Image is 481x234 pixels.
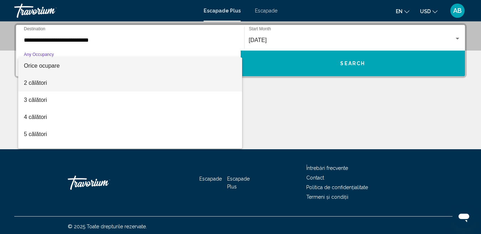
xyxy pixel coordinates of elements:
[24,80,47,86] font: 2 călători
[24,131,47,137] font: 5 călători
[24,63,60,69] font: Orice ocupare
[24,114,47,120] font: 4 călători
[24,148,47,154] font: 6 călători
[24,97,47,103] font: 3 călători
[452,206,475,228] iframe: Кнопка запуска окна обмена сообщениями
